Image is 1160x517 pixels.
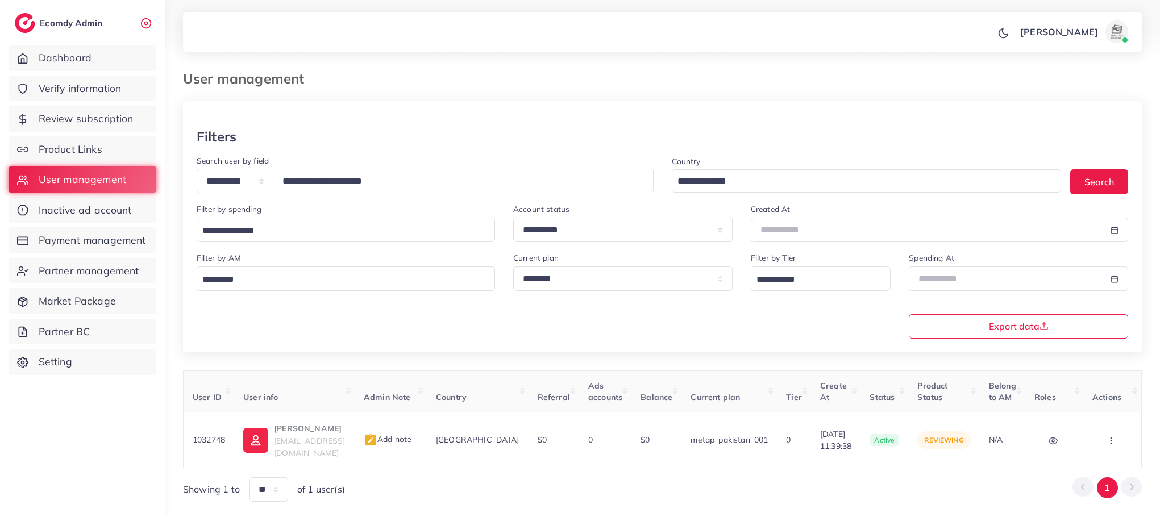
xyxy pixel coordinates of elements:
span: $0 [641,435,650,445]
span: Admin Note [364,392,411,402]
span: Export data [989,322,1049,331]
div: Search for option [197,266,495,291]
span: Ads accounts [588,381,622,402]
span: Tier [786,392,802,402]
span: Current plan [691,392,740,402]
span: 1032748 [193,435,225,445]
span: [DATE] 11:39:38 [820,428,851,452]
span: 0 [786,435,791,445]
div: Search for option [751,266,891,291]
span: 0 [588,435,593,445]
p: [PERSON_NAME] [274,422,346,435]
button: Export data [909,314,1128,339]
span: Product Links [39,142,102,157]
label: Filter by spending [197,203,261,215]
input: Search for option [752,271,876,289]
span: metap_pakistan_001 [691,435,768,445]
span: Belong to AM [989,381,1016,402]
span: Balance [641,392,672,402]
span: Status [870,392,895,402]
input: Search for option [198,271,480,289]
span: Showing 1 to [183,483,240,496]
label: Spending At [909,252,954,264]
h2: Ecomdy Admin [40,18,105,28]
a: Partner BC [9,319,156,345]
a: [PERSON_NAME][EMAIL_ADDRESS][DOMAIN_NAME] [243,422,346,458]
label: Current plan [513,252,559,264]
span: of 1 user(s) [297,483,345,496]
span: [EMAIL_ADDRESS][DOMAIN_NAME] [274,436,345,457]
label: Created At [751,203,791,215]
a: Market Package [9,288,156,314]
label: Search user by field [197,155,269,166]
span: Setting [39,355,72,369]
ul: Pagination [1072,477,1142,498]
h3: User management [183,70,313,87]
span: Product Status [917,381,947,402]
a: User management [9,166,156,193]
span: Create At [820,381,847,402]
span: [GEOGRAPHIC_DATA] [436,435,519,445]
label: Country [672,156,701,167]
span: User info [243,392,278,402]
label: Filter by Tier [751,252,796,264]
img: avatar [1105,20,1128,43]
span: Review subscription [39,111,134,126]
span: Payment management [39,233,146,248]
span: $0 [538,435,547,445]
a: Review subscription [9,106,156,132]
input: Search for option [198,222,480,240]
span: active [870,434,899,447]
span: reviewing [924,436,963,444]
a: [PERSON_NAME]avatar [1014,20,1133,43]
h3: Filters [197,128,236,145]
span: Country [436,392,467,402]
span: User management [39,172,126,187]
span: Roles [1034,392,1056,402]
a: Partner management [9,258,156,284]
button: Search [1070,169,1128,194]
button: Go to page 1 [1097,477,1118,498]
a: Dashboard [9,45,156,71]
img: admin_note.cdd0b510.svg [364,433,377,447]
span: Add note [364,434,411,444]
label: Filter by AM [197,252,241,264]
img: ic-user-info.36bf1079.svg [243,428,268,453]
div: Search for option [672,169,1062,193]
span: User ID [193,392,222,402]
a: Payment management [9,227,156,253]
span: Verify information [39,81,122,96]
span: Actions [1092,392,1121,402]
p: [PERSON_NAME] [1020,25,1098,39]
span: Partner management [39,264,139,278]
span: Partner BC [39,324,90,339]
span: Dashboard [39,51,92,65]
div: Search for option [197,218,495,242]
a: Setting [9,349,156,375]
span: Inactive ad account [39,203,132,218]
label: Account status [513,203,569,215]
a: Verify information [9,76,156,102]
span: N/A [989,435,1003,445]
span: Market Package [39,294,116,308]
span: Referral [538,392,570,402]
a: Inactive ad account [9,197,156,223]
img: logo [15,13,35,33]
a: Product Links [9,136,156,162]
input: Search for option [673,173,1047,190]
a: logoEcomdy Admin [15,13,105,33]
